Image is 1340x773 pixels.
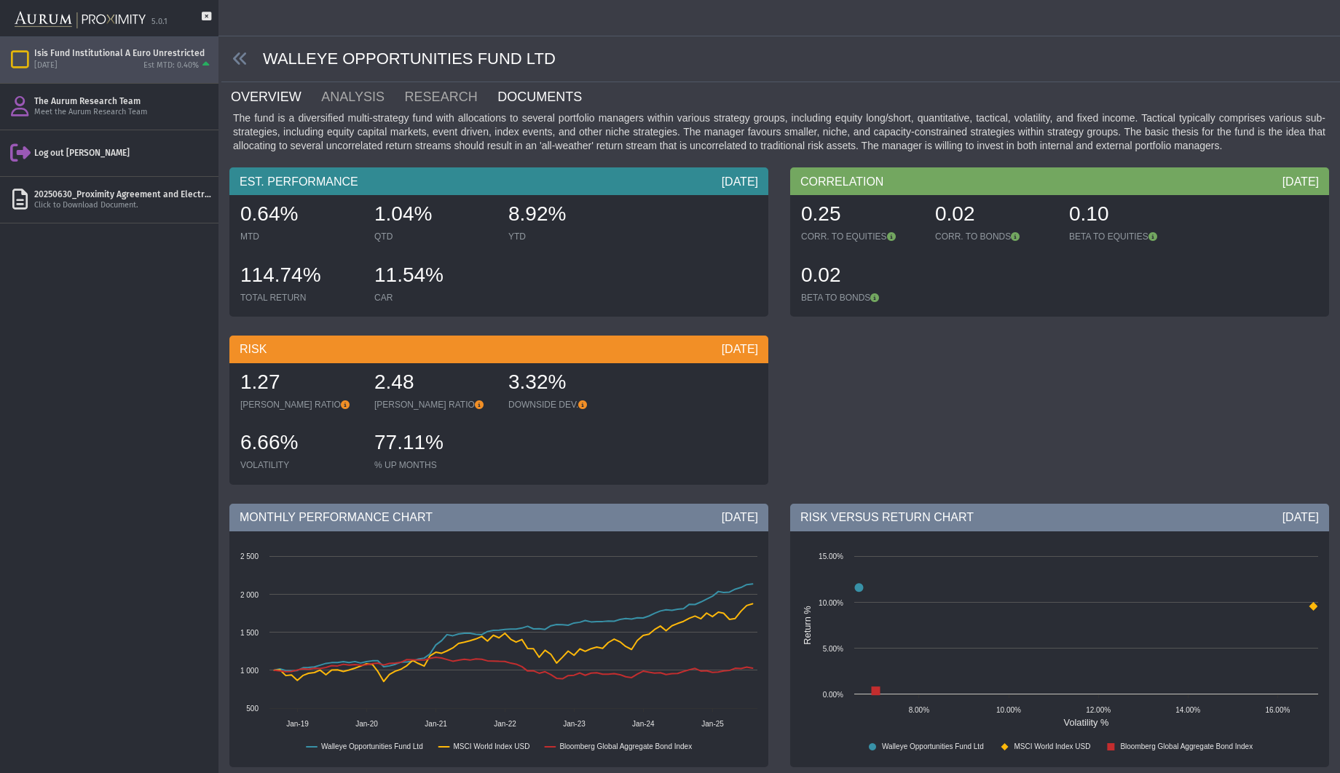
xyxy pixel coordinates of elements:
[1086,706,1111,714] text: 12.00%
[240,292,360,304] div: TOTAL RETURN
[823,691,843,699] text: 0.00%
[34,95,213,107] div: The Aurum Research Team
[823,645,843,653] text: 5.00%
[240,261,360,292] div: 114.74%
[374,459,494,471] div: % UP MONTHS
[1175,706,1200,714] text: 14.00%
[909,706,929,714] text: 8.00%
[935,231,1055,242] div: CORR. TO BONDS
[286,720,309,728] text: Jan-19
[801,202,841,225] span: 0.25
[374,292,494,304] div: CAR
[374,261,494,292] div: 11.54%
[722,510,758,526] div: [DATE]
[1014,742,1091,750] text: MSCI World Index USD
[935,200,1055,231] div: 0.02
[374,429,494,459] div: 77.11%
[240,231,360,242] div: MTD
[508,368,628,399] div: 3.32%
[801,261,921,292] div: 0.02
[143,60,199,71] div: Est MTD: 0.40%
[229,111,1329,153] div: The fund is a diversified multi-strategy fund with allocations to several portfolio managers with...
[1282,174,1319,190] div: [DATE]
[240,591,259,599] text: 2 000
[454,742,530,750] text: MSCI World Index USD
[34,47,213,59] div: Isis Fund Institutional A Euro Unrestricted
[34,107,213,118] div: Meet the Aurum Research Team
[819,552,843,560] text: 15.00%
[240,629,259,637] text: 1 500
[494,720,516,728] text: Jan-22
[221,36,1340,82] div: WALLEYE OPPORTUNITIES FUND LTD
[819,599,843,607] text: 10.00%
[240,202,298,225] span: 0.64%
[996,706,1021,714] text: 10.00%
[508,399,628,411] div: DOWNSIDE DEV.
[790,167,1329,195] div: CORRELATION
[374,368,494,399] div: 2.48
[246,705,259,713] text: 500
[229,82,320,111] a: OVERVIEW
[1069,200,1189,231] div: 0.10
[508,231,628,242] div: YTD
[722,174,758,190] div: [DATE]
[320,82,403,111] a: ANALYSIS
[632,720,655,728] text: Jan-24
[374,202,432,225] span: 1.04%
[240,429,360,459] div: 6.66%
[559,742,692,750] text: Bloomberg Global Aggregate Bond Index
[240,459,360,471] div: VOLATILITY
[882,742,984,750] text: Walleye Opportunities Fund Ltd
[240,399,360,411] div: [PERSON_NAME] RATIO
[374,231,494,242] div: QTD
[508,200,628,231] div: 8.92%
[374,399,494,411] div: [PERSON_NAME] RATIO
[563,720,586,728] text: Jan-23
[34,200,213,211] div: Click to Download Document.
[355,720,378,728] text: Jan-20
[229,336,768,363] div: RISK
[15,4,146,36] img: Aurum-Proximity%20white.svg
[722,341,758,357] div: [DATE]
[151,17,167,28] div: 5.0.1
[801,231,921,242] div: CORR. TO EQUITIES
[1265,706,1290,714] text: 16.00%
[1064,717,1109,728] text: Volatility %
[425,720,447,728] text: Jan-21
[229,504,768,531] div: MONTHLY PERFORMANCE CHART
[701,720,724,728] text: Jan-25
[801,292,921,304] div: BETA TO BONDS
[34,189,213,200] div: 20250630_Proximity Agreement and Electronic Access Agreement (Signed).pdf
[240,368,360,399] div: 1.27
[1282,510,1319,526] div: [DATE]
[802,606,813,644] text: Return %
[240,667,259,675] text: 1 000
[1069,231,1189,242] div: BETA TO EQUITIES
[240,552,259,560] text: 2 500
[321,742,423,750] text: Walleye Opportunities Fund Ltd
[34,60,58,71] div: [DATE]
[1120,742,1253,750] text: Bloomberg Global Aggregate Bond Index
[403,82,497,111] a: RESEARCH
[790,504,1329,531] div: RISK VERSUS RETURN CHART
[229,167,768,195] div: EST. PERFORMANCE
[496,82,601,111] a: DOCUMENTS
[34,147,213,159] div: Log out [PERSON_NAME]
